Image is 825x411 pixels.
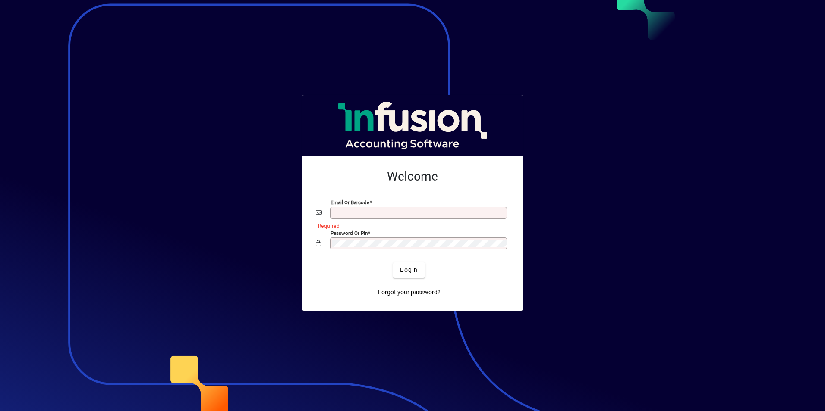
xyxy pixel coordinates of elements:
[400,265,418,274] span: Login
[375,285,444,300] a: Forgot your password?
[331,199,369,205] mat-label: Email or Barcode
[316,169,509,184] h2: Welcome
[318,221,502,230] mat-error: Required
[331,230,368,236] mat-label: Password or Pin
[393,262,425,278] button: Login
[378,288,441,297] span: Forgot your password?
